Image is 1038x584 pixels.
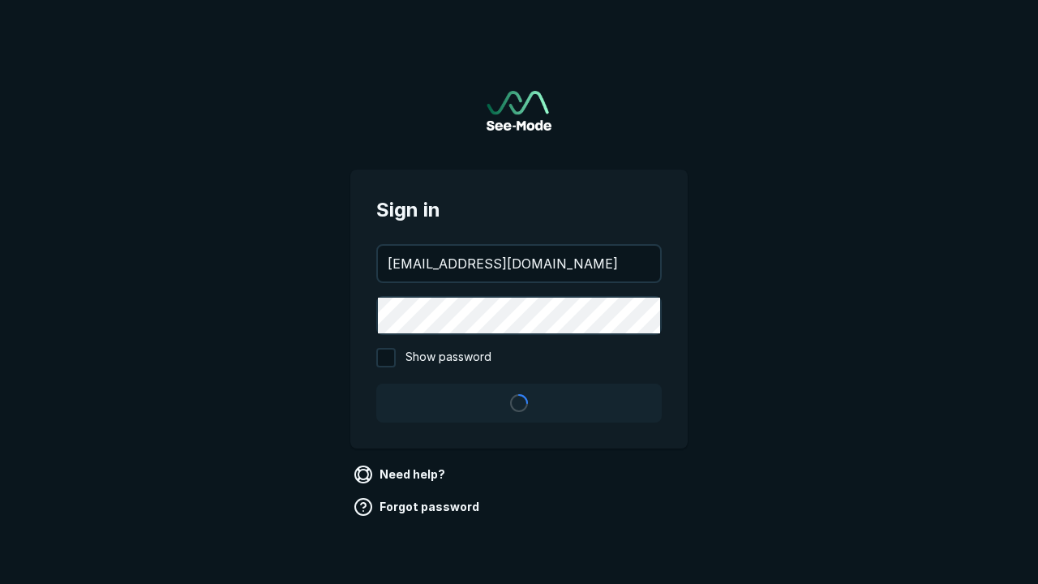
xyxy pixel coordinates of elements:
a: Need help? [350,462,452,487]
img: See-Mode Logo [487,91,551,131]
input: your@email.com [378,246,660,281]
span: Show password [405,348,491,367]
a: Forgot password [350,494,486,520]
span: Sign in [376,195,662,225]
a: Go to sign in [487,91,551,131]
